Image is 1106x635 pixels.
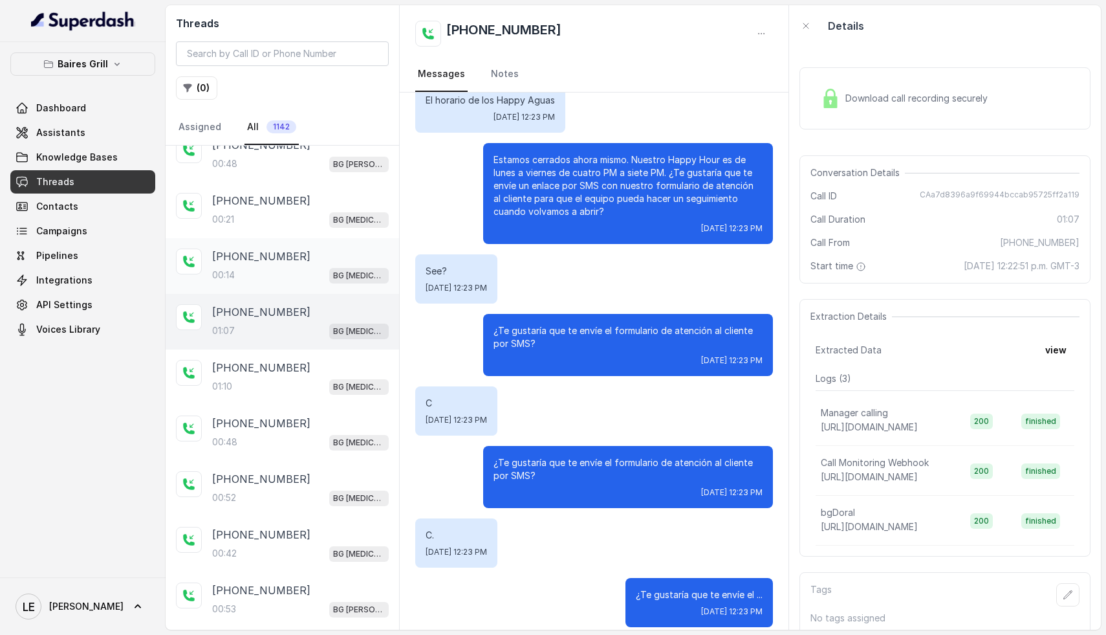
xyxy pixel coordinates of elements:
[333,603,385,616] p: BG [PERSON_NAME]
[212,436,237,449] p: 00:48
[810,583,832,607] p: Tags
[333,436,385,449] p: BG [MEDICAL_DATA]
[333,214,385,227] p: BG [MEDICAL_DATA]
[212,583,310,598] p: [PHONE_NUMBER]
[23,600,35,614] text: LE
[426,94,555,107] p: El horario de los Happy Aguas
[810,190,837,203] span: Call ID
[426,397,487,410] p: C
[920,190,1079,203] span: CAa7d8396a9f69944bccab95725ff2a119
[10,170,155,194] a: Threads
[821,521,918,532] span: [URL][DOMAIN_NAME]
[10,219,155,243] a: Campaigns
[176,110,224,145] a: Assigned
[36,126,85,139] span: Assistants
[426,415,487,425] span: [DATE] 12:23 PM
[36,102,86,115] span: Dashboard
[828,18,864,34] p: Details
[845,92,993,105] span: Download call recording securely
[10,293,155,317] a: API Settings
[36,151,118,164] span: Knowledge Bases
[212,304,310,320] p: [PHONE_NUMBER]
[10,96,155,120] a: Dashboard
[10,318,155,341] a: Voices Library
[821,471,918,482] span: [URL][DOMAIN_NAME]
[810,213,865,226] span: Call Duration
[821,456,929,469] p: Call Monitoring Webhook
[176,16,389,31] h2: Threads
[1037,339,1074,362] button: view
[821,506,855,519] p: bgDoral
[701,223,763,234] span: [DATE] 12:23 PM
[970,513,993,529] span: 200
[212,416,310,431] p: [PHONE_NUMBER]
[493,324,763,350] p: ¿Te gustaría que te envíe el formulario de atención al cliente por SMS?
[816,344,882,357] span: Extracted Data
[446,21,561,47] h2: [PHONE_NUMBER]
[964,260,1079,273] span: [DATE] 12:22:51 p.m. GMT-3
[493,456,763,482] p: ¿Te gustaría que te envíe el formulario de atención al cliente por SMS?
[10,244,155,267] a: Pipelines
[212,269,235,282] p: 00:14
[10,52,155,76] button: Baires Grill
[212,193,310,208] p: [PHONE_NUMBER]
[493,153,763,218] p: Estamos cerrados ahora mismo. Nuestro Happy Hour es de lunes a viernes de cuatro PM a siete PM. ¿...
[36,200,78,213] span: Contacts
[810,310,892,323] span: Extraction Details
[176,110,389,145] nav: Tabs
[810,166,905,179] span: Conversation Details
[10,588,155,625] a: [PERSON_NAME]
[244,110,299,145] a: All1142
[36,323,100,336] span: Voices Library
[212,471,310,487] p: [PHONE_NUMBER]
[970,463,993,479] span: 200
[333,269,385,282] p: BG [MEDICAL_DATA]
[1021,414,1060,429] span: finished
[36,298,92,311] span: API Settings
[176,41,389,66] input: Search by Call ID or Phone Number
[212,491,236,504] p: 00:52
[821,407,888,419] p: Manager calling
[493,112,555,122] span: [DATE] 12:23 PM
[212,603,236,616] p: 00:53
[36,225,87,238] span: Campaigns
[58,56,108,72] p: Baires Grill
[816,372,1074,385] p: Logs ( 3 )
[10,121,155,144] a: Assistants
[810,612,1079,625] p: No tags assigned
[212,213,234,226] p: 00:21
[212,527,310,542] p: [PHONE_NUMBER]
[821,421,918,432] span: [URL][DOMAIN_NAME]
[212,547,237,560] p: 00:42
[821,89,840,108] img: Lock Icon
[701,607,763,617] span: [DATE] 12:23 PM
[212,324,235,337] p: 01:07
[212,380,232,393] p: 01:10
[10,195,155,218] a: Contacts
[333,492,385,505] p: BG [MEDICAL_DATA]
[701,487,763,498] span: [DATE] 12:23 PM
[10,146,155,169] a: Knowledge Bases
[10,269,155,292] a: Integrations
[212,157,237,170] p: 00:48
[426,283,487,293] span: [DATE] 12:23 PM
[333,158,385,171] p: BG [PERSON_NAME]
[810,236,850,249] span: Call From
[333,325,385,338] p: BG [MEDICAL_DATA]
[1021,463,1060,479] span: finished
[1057,213,1079,226] span: 01:07
[49,600,124,613] span: [PERSON_NAME]
[426,529,487,542] p: C.
[266,120,296,133] span: 1142
[1000,236,1079,249] span: [PHONE_NUMBER]
[970,414,993,429] span: 200
[426,547,487,557] span: [DATE] 12:23 PM
[36,175,74,188] span: Threads
[212,360,310,375] p: [PHONE_NUMBER]
[31,10,135,31] img: light.svg
[333,548,385,561] p: BG [MEDICAL_DATA]
[415,57,774,92] nav: Tabs
[426,265,487,278] p: See?
[1021,513,1060,529] span: finished
[333,381,385,394] p: BG [MEDICAL_DATA]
